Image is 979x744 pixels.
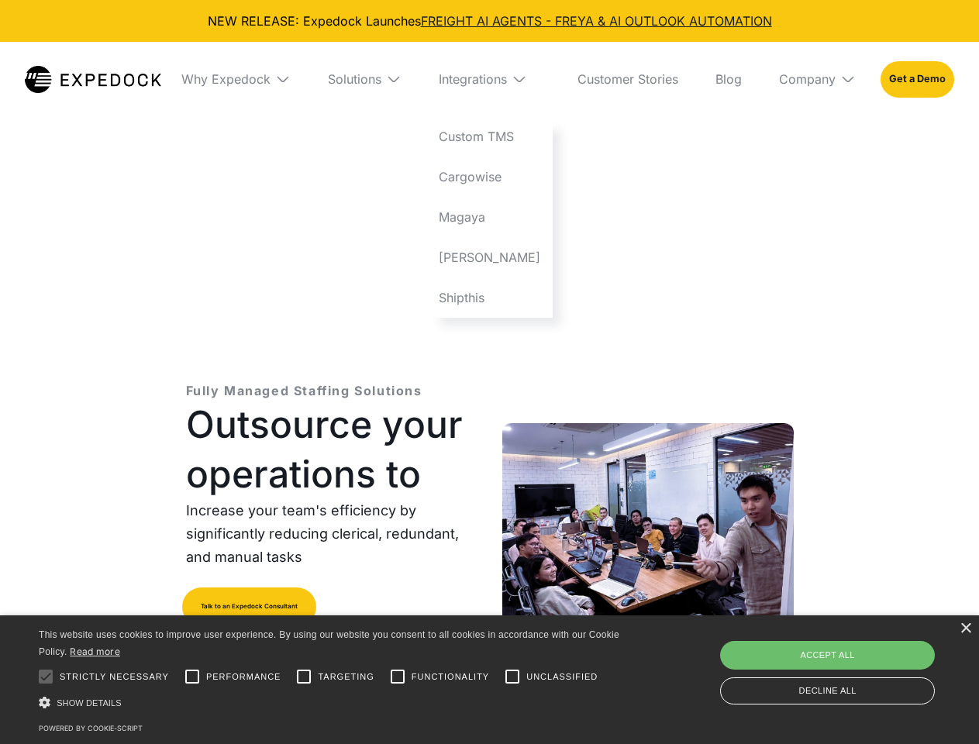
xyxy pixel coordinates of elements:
[426,116,553,318] nav: Integrations
[426,237,553,277] a: [PERSON_NAME]
[39,629,619,658] span: This website uses cookies to improve user experience. By using our website you consent to all coo...
[186,381,422,400] p: Fully Managed Staffing Solutions
[881,61,954,97] a: Get a Demo
[426,197,553,237] a: Magaya
[526,670,598,684] span: Unclassified
[779,71,836,87] div: Company
[39,724,143,732] a: Powered by cookie-script
[565,42,691,116] a: Customer Stories
[315,42,414,116] div: Solutions
[426,116,553,157] a: Custom TMS
[60,670,169,684] span: Strictly necessary
[412,670,489,684] span: Functionality
[318,670,374,684] span: Targeting
[767,42,868,116] div: Company
[206,670,281,684] span: Performance
[426,42,553,116] div: Integrations
[439,71,507,87] div: Integrations
[70,646,120,657] a: Read more
[181,71,271,87] div: Why Expedock
[426,157,553,197] a: Cargowise
[57,698,122,708] span: Show details
[703,42,754,116] a: Blog
[182,587,316,626] a: Talk to an Expedock Consultant
[721,577,979,744] iframe: Chat Widget
[12,12,967,29] div: NEW RELEASE: Expedock Launches
[426,277,553,318] a: Shipthis
[186,400,477,499] h1: Outsource your operations to
[328,71,381,87] div: Solutions
[169,42,303,116] div: Why Expedock
[186,499,477,569] p: Increase your team's efficiency by significantly reducing clerical, redundant, and manual tasks
[39,694,625,711] div: Show details
[421,13,772,29] a: FREIGHT AI AGENTS - FREYA & AI OUTLOOK AUTOMATION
